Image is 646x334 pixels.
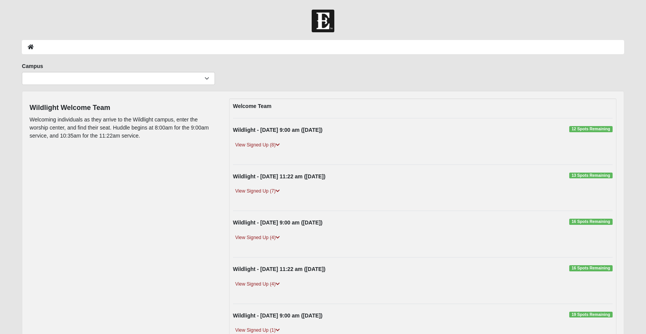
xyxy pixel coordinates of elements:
[22,62,43,70] label: Campus
[233,141,282,149] a: View Signed Up (8)
[233,127,322,133] strong: Wildlight - [DATE] 9:00 am ([DATE])
[233,219,322,226] strong: Wildlight - [DATE] 9:00 am ([DATE])
[569,219,613,225] span: 16 Spots Remaining
[569,312,613,318] span: 19 Spots Remaining
[233,187,282,195] a: View Signed Up (7)
[312,10,334,32] img: Church of Eleven22 Logo
[233,266,325,272] strong: Wildlight - [DATE] 11:22 am ([DATE])
[569,126,613,132] span: 12 Spots Remaining
[233,234,282,242] a: View Signed Up (4)
[30,104,218,112] h4: Wildlight Welcome Team
[233,103,272,109] strong: Welcome Team
[233,173,325,179] strong: Wildlight - [DATE] 11:22 am ([DATE])
[569,173,613,179] span: 13 Spots Remaining
[569,265,613,271] span: 16 Spots Remaining
[233,312,322,319] strong: Wildlight - [DATE] 9:00 am ([DATE])
[233,280,282,288] a: View Signed Up (4)
[30,116,218,140] p: Welcoming individuals as they arrive to the Wildlight campus, enter the worship center, and find ...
